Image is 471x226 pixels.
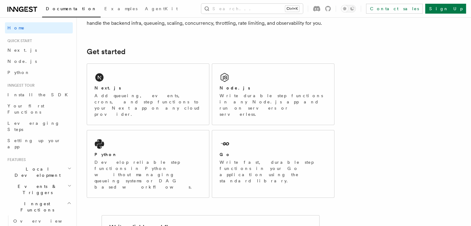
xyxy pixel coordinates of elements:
kbd: Ctrl+K [285,6,299,12]
span: Your first Functions [7,103,44,115]
a: Next.js [5,45,73,56]
p: Write durable step functions in any Node.js app and run on servers or serverless. [220,93,327,117]
a: Home [5,22,73,33]
h2: Python [94,151,117,158]
p: Develop reliable step functions in Python without managing queueing systems or DAG based workflows. [94,159,202,190]
a: Sign Up [425,4,466,14]
h2: Node.js [220,85,250,91]
span: AgentKit [145,6,178,11]
a: Contact sales [366,4,423,14]
span: Quick start [5,38,32,43]
a: AgentKit [141,2,181,17]
button: Search...Ctrl+K [201,4,303,14]
span: Inngest tour [5,83,35,88]
a: Setting up your app [5,135,73,152]
a: Get started [87,47,125,56]
span: Events & Triggers [5,183,68,196]
span: Next.js [7,48,37,53]
a: Install the SDK [5,89,73,100]
button: Events & Triggers [5,181,73,198]
p: Add queueing, events, crons, and step functions to your Next app on any cloud provider. [94,93,202,117]
span: Home [7,25,25,31]
h2: Next.js [94,85,121,91]
p: Write functions in TypeScript, Python or Go to power background and scheduled jobs, with steps bu... [87,10,334,28]
span: Examples [104,6,137,11]
button: Local Development [5,163,73,181]
button: Inngest Functions [5,198,73,215]
span: Python [7,70,30,75]
button: Toggle dark mode [341,5,356,12]
p: Write fast, durable step functions in your Go application using the standard library. [220,159,327,184]
h2: Go [220,151,231,158]
a: GoWrite fast, durable step functions in your Go application using the standard library. [212,130,334,198]
a: Node.js [5,56,73,67]
span: Node.js [7,59,37,64]
span: Leveraging Steps [7,121,60,132]
span: Inngest Functions [5,201,67,213]
a: Next.jsAdd queueing, events, crons, and step functions to your Next app on any cloud provider. [87,63,209,125]
a: Your first Functions [5,100,73,118]
a: Python [5,67,73,78]
a: Leveraging Steps [5,118,73,135]
span: Local Development [5,166,68,178]
span: Overview [13,219,77,224]
span: Install the SDK [7,92,72,97]
a: Examples [101,2,141,17]
span: Documentation [46,6,97,11]
a: Node.jsWrite durable step functions in any Node.js app and run on servers or serverless. [212,63,334,125]
a: Documentation [42,2,101,17]
span: Setting up your app [7,138,61,149]
a: PythonDevelop reliable step functions in Python without managing queueing systems or DAG based wo... [87,130,209,198]
span: Features [5,157,26,162]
